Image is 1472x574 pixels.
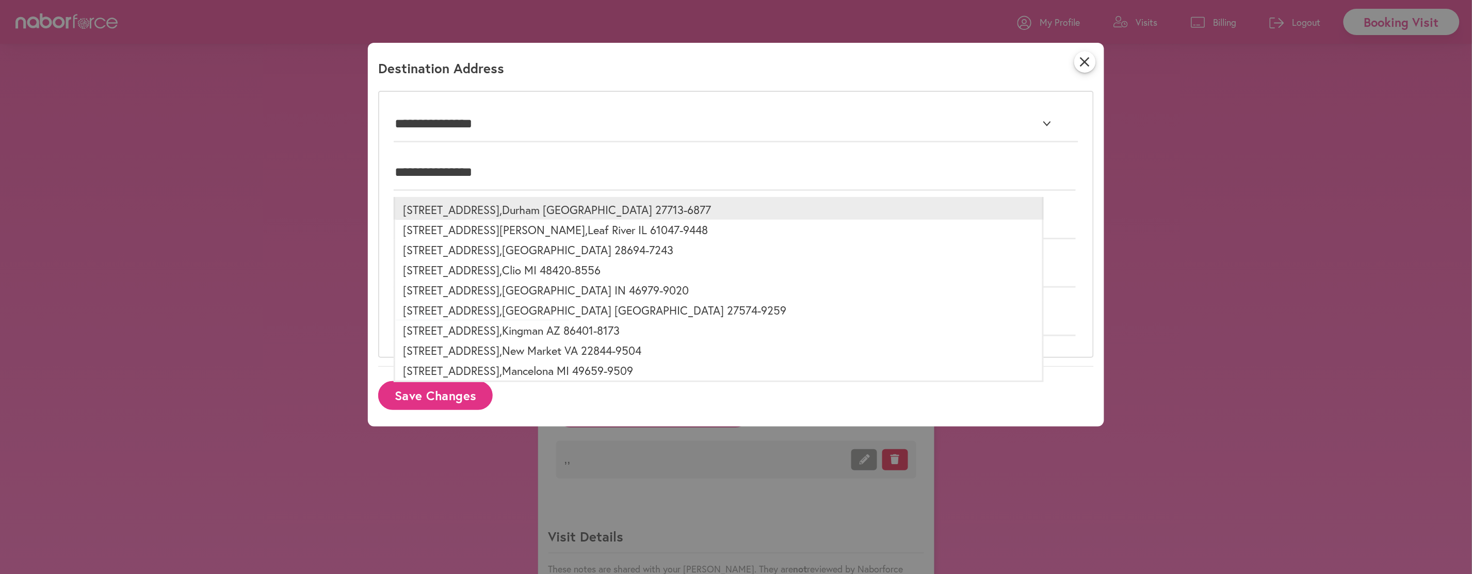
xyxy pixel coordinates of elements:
li: [STREET_ADDRESS] , Mancelona MI 49659-9509 [394,360,1044,382]
p: Destination Address [378,59,504,85]
li: [STREET_ADDRESS] , Clio MI 48420-8556 [394,260,1044,280]
li: [STREET_ADDRESS][PERSON_NAME] , Leaf River IL 61047-9448 [394,220,1044,240]
li: [STREET_ADDRESS] , Durham [GEOGRAPHIC_DATA] 27713-6877 [394,197,1044,220]
li: [STREET_ADDRESS] , [GEOGRAPHIC_DATA] [GEOGRAPHIC_DATA] 27574-9259 [394,300,1044,320]
li: [STREET_ADDRESS] , New Market VA 22844-9504 [394,340,1044,360]
li: [STREET_ADDRESS] , Kingman AZ 86401-8173 [394,320,1044,340]
li: [STREET_ADDRESS] , [GEOGRAPHIC_DATA] IN 46979-9020 [394,280,1044,300]
i: close [1074,51,1096,73]
li: [STREET_ADDRESS] , [GEOGRAPHIC_DATA] 28694-7243 [394,240,1044,260]
button: Save Changes [378,381,493,409]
